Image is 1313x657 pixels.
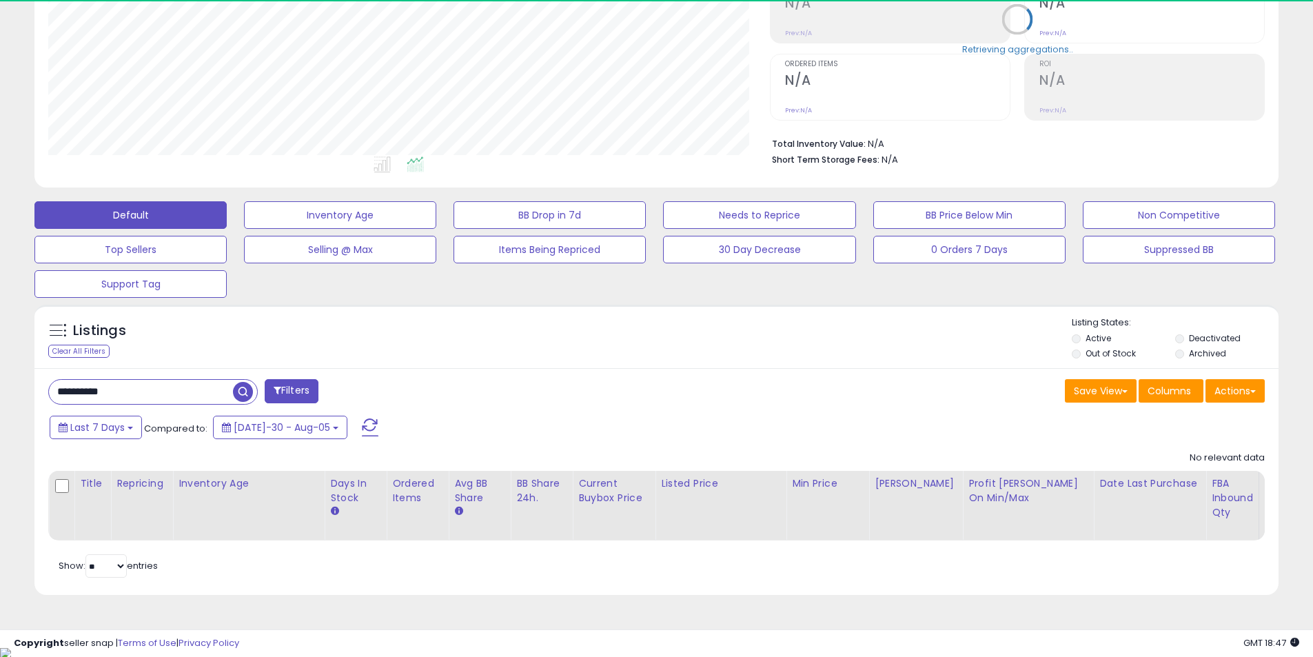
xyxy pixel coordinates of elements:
[1243,636,1299,649] span: 2025-08-13 18:47 GMT
[1189,347,1226,359] label: Archived
[962,43,1073,55] div: Retrieving aggregations..
[1072,316,1279,330] p: Listing States:
[454,236,646,263] button: Items Being Repriced
[1139,379,1203,403] button: Columns
[792,476,863,491] div: Min Price
[1086,332,1111,344] label: Active
[1189,332,1241,344] label: Deactivated
[73,321,126,341] h5: Listings
[454,201,646,229] button: BB Drop in 7d
[14,636,64,649] strong: Copyright
[516,476,567,505] div: BB Share 24h.
[70,421,125,434] span: Last 7 Days
[234,421,330,434] span: [DATE]-30 - Aug-05
[663,236,855,263] button: 30 Day Decrease
[330,505,338,518] small: Days In Stock.
[265,379,318,403] button: Filters
[144,422,207,435] span: Compared to:
[1083,201,1275,229] button: Non Competitive
[963,471,1094,540] th: The percentage added to the cost of goods (COGS) that forms the calculator for Min & Max prices.
[118,636,176,649] a: Terms of Use
[48,345,110,358] div: Clear All Filters
[1094,471,1206,540] th: CSV column name: cust_attr_4_Date Last Purchase
[14,637,239,650] div: seller snap | |
[34,270,227,298] button: Support Tag
[1212,476,1253,520] div: FBA inbound Qty
[968,476,1088,505] div: Profit [PERSON_NAME] on Min/Max
[1083,236,1275,263] button: Suppressed BB
[392,476,442,505] div: Ordered Items
[1148,384,1191,398] span: Columns
[213,416,347,439] button: [DATE]-30 - Aug-05
[873,201,1066,229] button: BB Price Below Min
[116,476,167,491] div: Repricing
[663,201,855,229] button: Needs to Reprice
[244,201,436,229] button: Inventory Age
[179,636,239,649] a: Privacy Policy
[454,476,505,505] div: Avg BB Share
[454,505,462,518] small: Avg BB Share.
[1099,476,1200,491] div: Date Last Purchase
[34,236,227,263] button: Top Sellers
[873,236,1066,263] button: 0 Orders 7 Days
[50,416,142,439] button: Last 7 Days
[1065,379,1137,403] button: Save View
[244,236,436,263] button: Selling @ Max
[330,476,380,505] div: Days In Stock
[661,476,780,491] div: Listed Price
[34,201,227,229] button: Default
[80,476,105,491] div: Title
[578,476,649,505] div: Current Buybox Price
[59,559,158,572] span: Show: entries
[875,476,957,491] div: [PERSON_NAME]
[1086,347,1136,359] label: Out of Stock
[1190,452,1265,465] div: No relevant data
[1205,379,1265,403] button: Actions
[179,476,318,491] div: Inventory Age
